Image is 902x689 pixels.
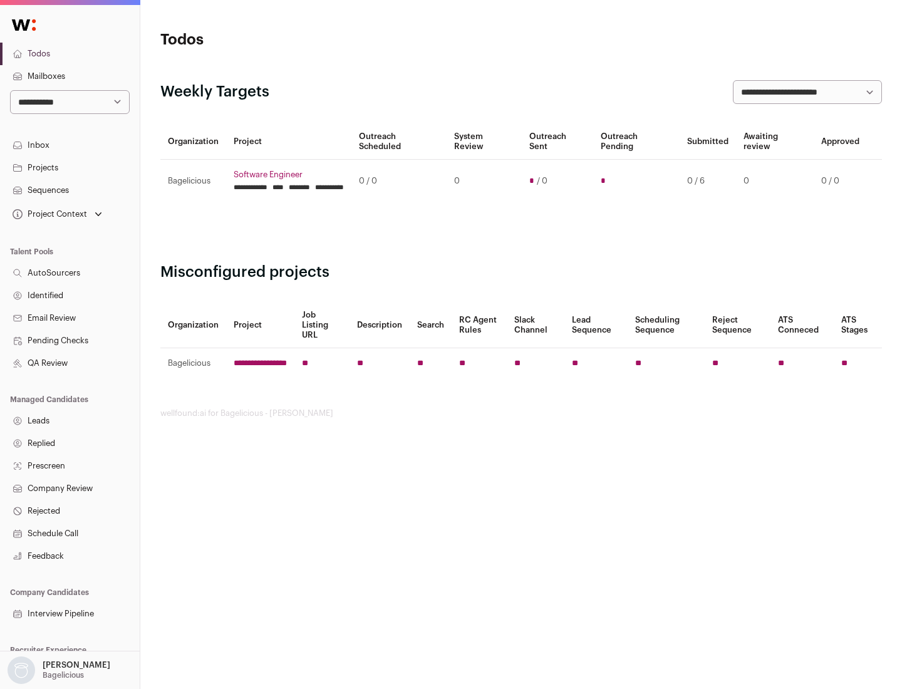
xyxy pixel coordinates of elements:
[814,160,867,203] td: 0 / 0
[537,176,547,186] span: / 0
[522,124,594,160] th: Outreach Sent
[593,124,679,160] th: Outreach Pending
[43,660,110,670] p: [PERSON_NAME]
[736,160,814,203] td: 0
[834,303,882,348] th: ATS Stages
[410,303,452,348] th: Search
[350,303,410,348] th: Description
[680,124,736,160] th: Submitted
[770,303,833,348] th: ATS Conneced
[628,303,705,348] th: Scheduling Sequence
[8,656,35,684] img: nopic.png
[160,408,882,418] footer: wellfound:ai for Bagelicious - [PERSON_NAME]
[447,160,521,203] td: 0
[43,670,84,680] p: Bagelicious
[351,160,447,203] td: 0 / 0
[10,209,87,219] div: Project Context
[160,124,226,160] th: Organization
[680,160,736,203] td: 0 / 6
[705,303,771,348] th: Reject Sequence
[160,82,269,102] h2: Weekly Targets
[5,13,43,38] img: Wellfound
[452,303,506,348] th: RC Agent Rules
[564,303,628,348] th: Lead Sequence
[10,205,105,223] button: Open dropdown
[226,303,294,348] th: Project
[160,30,401,50] h1: Todos
[234,170,344,180] a: Software Engineer
[160,303,226,348] th: Organization
[814,124,867,160] th: Approved
[447,124,521,160] th: System Review
[507,303,564,348] th: Slack Channel
[226,124,351,160] th: Project
[5,656,113,684] button: Open dropdown
[160,262,882,282] h2: Misconfigured projects
[160,348,226,379] td: Bagelicious
[294,303,350,348] th: Job Listing URL
[736,124,814,160] th: Awaiting review
[160,160,226,203] td: Bagelicious
[351,124,447,160] th: Outreach Scheduled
